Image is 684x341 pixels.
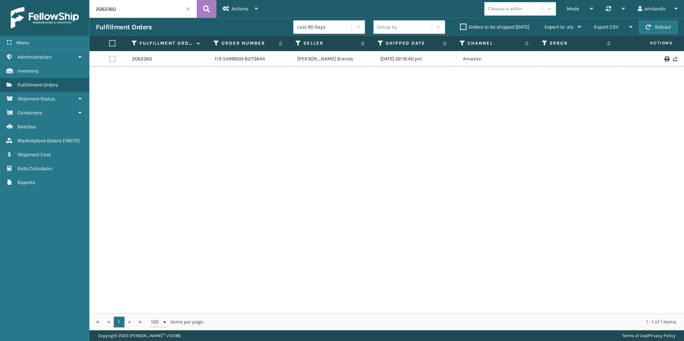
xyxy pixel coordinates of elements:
td: Amazon [456,51,539,67]
span: Shipment Status [18,96,55,102]
label: Seller [303,40,357,46]
span: Reports [18,179,35,186]
span: Shipment Cost [18,152,51,158]
a: 2062360 [132,55,152,63]
span: Administration [18,54,52,60]
h3: Fulfillment Orders [96,23,152,31]
span: Actions [620,37,677,49]
img: logo [11,7,79,29]
span: Export CSV [594,24,619,30]
i: Print Label [664,56,669,61]
i: Never Shipped [673,56,677,61]
label: Orders to be shipped [DATE] [460,24,529,30]
span: 100 [151,318,162,326]
div: | [622,330,675,341]
div: 1 - 1 of 1 items [213,318,676,326]
span: Fulfillment Orders [18,82,58,88]
td: [PERSON_NAME] Brands [291,51,373,67]
label: Fulfillment Order Id [140,40,193,46]
span: items per page [151,317,203,327]
div: Last 90 Days [297,23,352,31]
td: [DATE] 02:16:40 pm [374,51,456,67]
div: Choose a seller [488,5,522,13]
div: Group by [377,23,397,31]
span: Rate Calculator [18,165,53,172]
span: ( 116175 ) [63,138,80,144]
a: Terms of Use [622,333,647,338]
span: Menu [16,40,29,46]
span: Mode [567,6,579,12]
span: Containers [18,110,42,116]
span: Inventory [18,68,39,74]
a: 113-5499600-8273844 [215,55,265,63]
span: Marketplace Orders [18,138,62,144]
label: Shipped Date [386,40,439,46]
label: Channel [468,40,521,46]
a: 1 [114,317,124,327]
span: Batches [18,124,36,130]
button: Reload [639,21,678,34]
label: Order Number [221,40,275,46]
span: Export to .xls [544,24,573,30]
p: Copyright 2023 [PERSON_NAME]™ v 1.0.188 [98,330,180,341]
label: Error [550,40,604,46]
a: Privacy Policy [648,333,675,338]
span: Actions [231,6,248,12]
